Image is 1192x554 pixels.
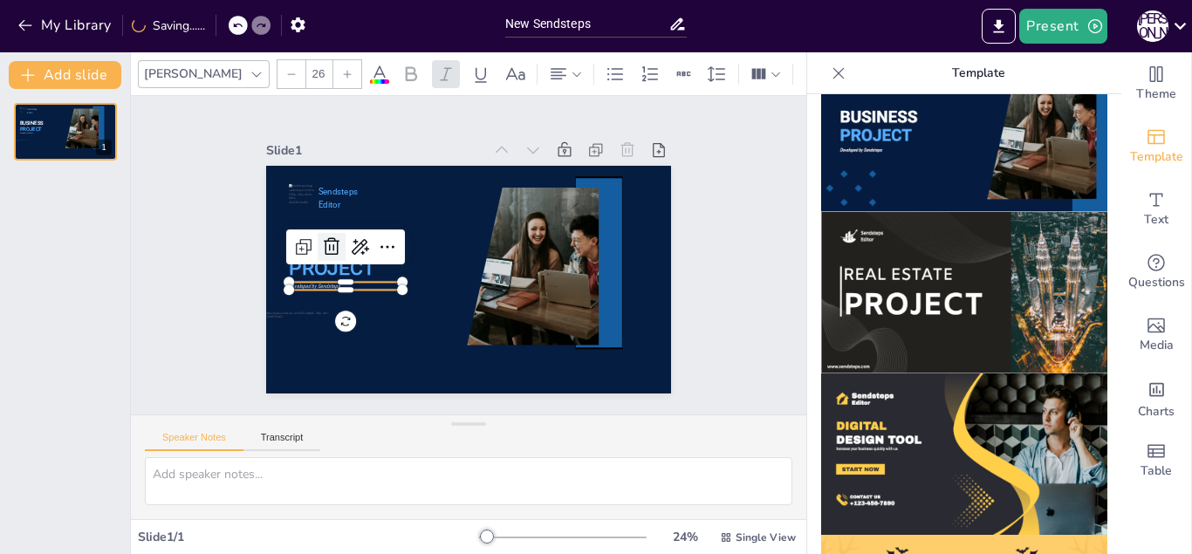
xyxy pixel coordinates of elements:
[138,529,479,545] div: Slide 1 / 1
[746,60,785,88] div: Column Count
[1128,273,1185,292] span: Questions
[821,212,1107,373] img: thumb-11.png
[821,373,1107,535] img: thumb-12.png
[1137,10,1168,42] div: П [PERSON_NAME]
[1019,9,1106,44] button: Present
[982,9,1016,44] button: Export to PowerPoint
[289,283,339,290] span: Developed by Sendsteps
[1141,462,1172,481] span: Table
[1136,85,1176,104] span: Theme
[96,140,112,155] div: 1
[27,112,33,114] span: Editor
[20,133,33,134] span: Developed by Sendsteps
[14,103,117,161] div: 1
[800,60,826,88] div: Text effects
[1144,210,1168,229] span: Text
[319,200,341,209] span: Editor
[266,142,483,159] div: Slide 1
[20,120,44,127] span: BUSINESS
[132,17,205,34] div: Saving......
[736,530,796,544] span: Single View
[27,108,38,111] span: Sendsteps
[1138,402,1175,421] span: Charts
[1121,178,1191,241] div: Add text boxes
[1121,304,1191,366] div: Add images, graphics, shapes or video
[853,52,1104,94] p: Template
[1121,429,1191,492] div: Add a table
[1137,9,1168,44] button: П [PERSON_NAME]
[145,432,243,451] button: Speaker Notes
[505,11,668,37] input: Insert title
[1130,147,1183,167] span: Template
[1121,241,1191,304] div: Get real-time input from your audience
[243,432,321,451] button: Transcript
[13,11,119,39] button: My Library
[289,256,374,280] span: PROJECT
[1121,115,1191,178] div: Add ready made slides
[20,126,42,132] span: PROJECT
[1121,366,1191,429] div: Add charts and graphs
[664,529,706,545] div: 24 %
[9,61,121,89] button: Add slide
[140,62,246,85] div: [PERSON_NAME]
[1121,52,1191,115] div: Change the overall theme
[821,51,1107,212] img: thumb-10.png
[1140,336,1174,355] span: Media
[319,187,358,196] span: Sendsteps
